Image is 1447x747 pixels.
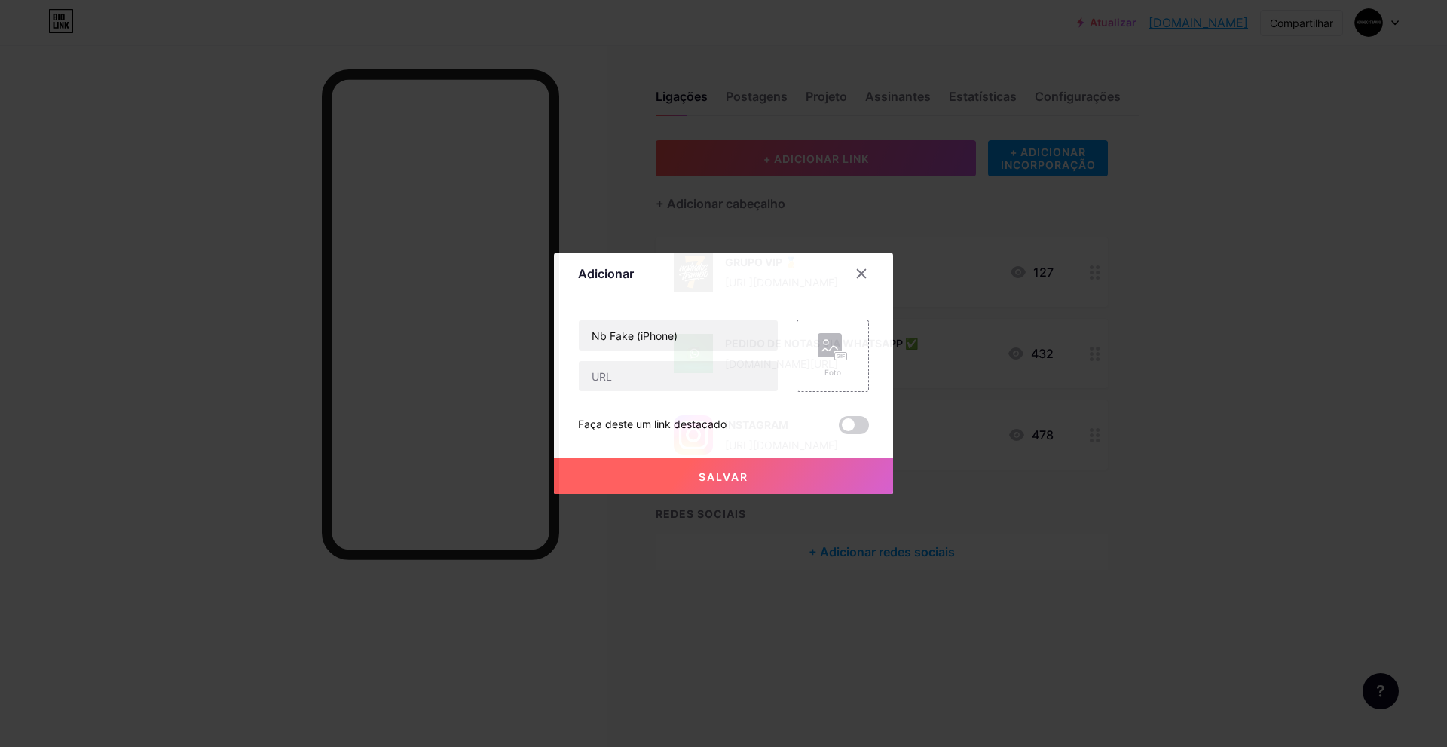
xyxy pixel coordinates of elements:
[578,418,727,430] font: Faça deste um link destacado
[554,458,893,494] button: Salvar
[578,266,634,281] font: Adicionar
[579,361,778,391] input: URL
[699,470,748,483] font: Salvar
[824,368,841,377] font: Foto
[579,320,778,351] input: Título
